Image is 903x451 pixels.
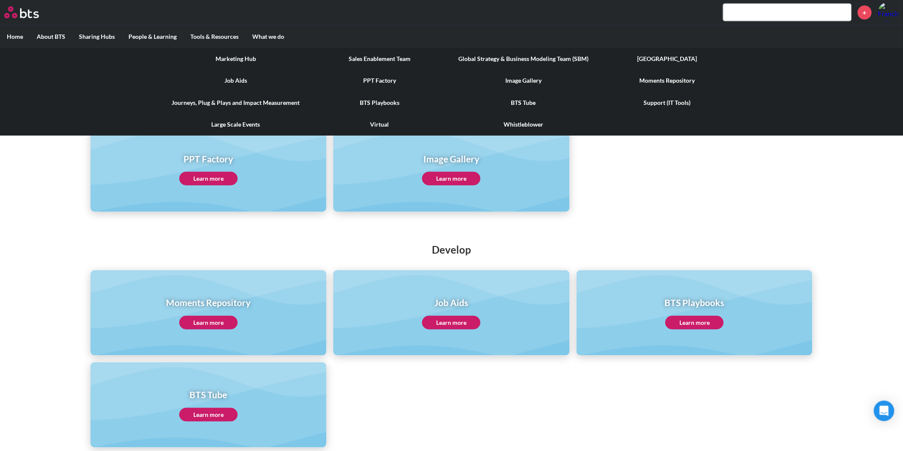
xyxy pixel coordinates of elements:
[179,408,238,422] a: Learn more
[422,316,481,330] a: Learn more
[422,172,481,185] a: Learn more
[179,388,238,401] h1: BTS Tube
[422,296,481,309] h1: Job Aids
[179,153,238,165] h1: PPT Factory
[665,316,724,330] a: Learn more
[184,26,245,48] label: Tools & Resources
[179,172,238,185] a: Learn more
[878,2,899,23] img: Francis Prior
[179,316,238,330] a: Learn more
[874,401,894,421] div: Open Intercom Messenger
[4,6,39,18] img: BTS Logo
[665,296,725,309] h1: BTS Playbooks
[245,26,291,48] label: What we do
[878,2,899,23] a: Profile
[72,26,122,48] label: Sharing Hubs
[166,296,251,309] h1: Moments Repository
[4,6,55,18] a: Go home
[122,26,184,48] label: People & Learning
[858,6,872,20] a: +
[30,26,72,48] label: About BTS
[422,153,481,165] h1: Image Gallery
